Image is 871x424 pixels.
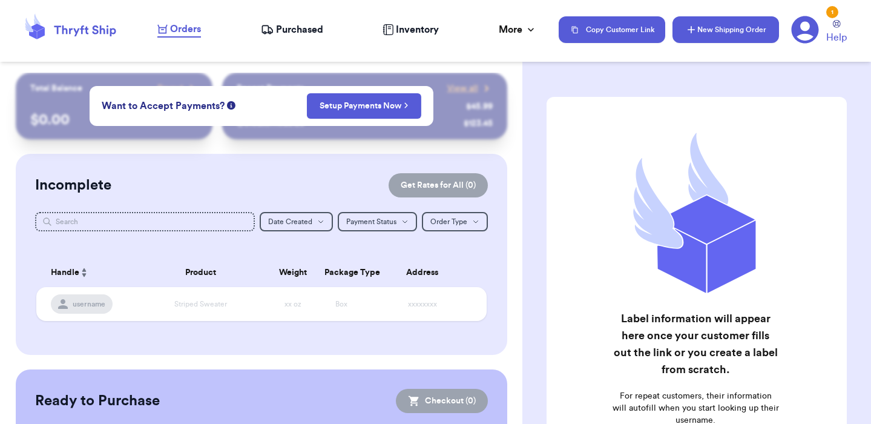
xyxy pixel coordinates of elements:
span: Inventory [396,22,439,37]
span: Striped Sweater [174,300,227,308]
a: View all [447,82,493,94]
span: xx oz [284,300,301,308]
span: username [73,299,105,309]
h2: Ready to Purchase [35,391,160,411]
button: Copy Customer Link [559,16,665,43]
a: Setup Payments Now [320,100,409,112]
span: Purchased [276,22,323,37]
a: Payout [157,82,198,94]
th: Product [133,258,269,287]
a: 1 [791,16,819,44]
a: Purchased [261,22,323,37]
span: Help [826,30,847,45]
a: Orders [157,22,201,38]
button: Checkout (0) [396,389,488,413]
span: Box [335,300,347,308]
span: Orders [170,22,201,36]
p: Total Balance [30,82,82,94]
div: More [499,22,537,37]
span: Payout [157,82,183,94]
button: New Shipping Order [672,16,779,43]
p: Recent Payments [237,82,304,94]
button: Payment Status [338,212,417,231]
a: Inventory [383,22,439,37]
th: Address [366,258,487,287]
span: View all [447,82,478,94]
th: Weight [269,258,317,287]
span: Handle [51,267,79,279]
a: Help [826,20,847,45]
span: Date Created [268,218,312,225]
span: Order Type [430,218,467,225]
span: xxxxxxxx [408,300,437,308]
button: Order Type [422,212,488,231]
p: $ 0.00 [30,110,198,130]
button: Get Rates for All (0) [389,173,488,197]
h2: Incomplete [35,176,111,195]
div: $ 123.45 [464,118,493,130]
div: 1 [826,6,838,18]
span: Payment Status [346,218,396,225]
h2: Label information will appear here once your customer fills out the link or you create a label fr... [612,310,779,378]
span: Want to Accept Payments? [102,99,225,113]
div: $ 45.99 [466,101,493,113]
input: Search [35,212,255,231]
button: Sort ascending [79,265,89,280]
th: Package Type [317,258,366,287]
button: Date Created [260,212,333,231]
button: Setup Payments Now [307,93,421,119]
